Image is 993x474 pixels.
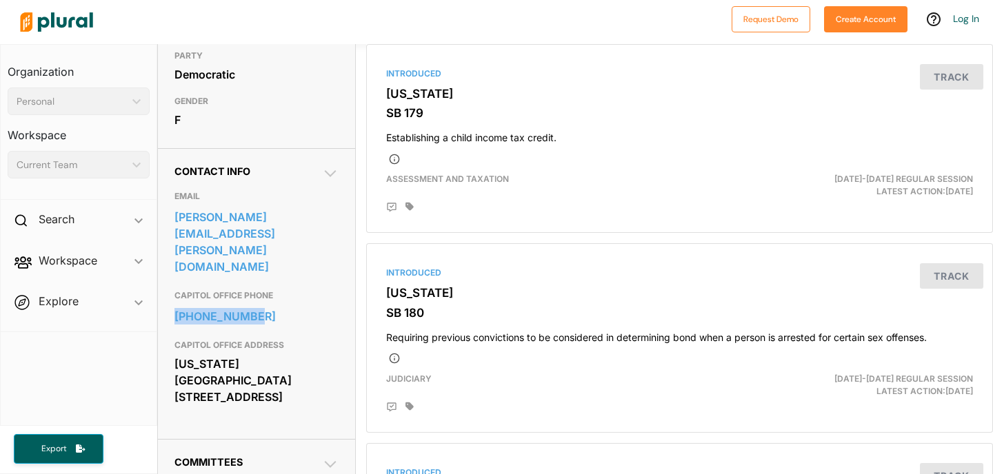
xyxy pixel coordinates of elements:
button: Track [920,263,983,289]
span: Assessment and Taxation [386,174,509,184]
div: Personal [17,94,127,109]
button: Track [920,64,983,90]
h3: CAPITOL OFFICE PHONE [174,287,339,304]
h3: [US_STATE] [386,286,973,300]
a: Log In [953,12,979,25]
h3: [US_STATE] [386,87,973,101]
h3: Workspace [8,115,150,145]
div: Introduced [386,267,973,279]
span: Export [32,443,76,455]
h3: Organization [8,52,150,82]
h4: Establishing a child income tax credit. [386,125,973,144]
h3: GENDER [174,93,339,110]
button: Export [14,434,103,464]
div: Current Team [17,158,127,172]
div: Latest Action: [DATE] [781,373,983,398]
button: Request Demo [732,6,810,32]
div: Add Position Statement [386,202,397,213]
div: [US_STATE][GEOGRAPHIC_DATA] [STREET_ADDRESS] [174,353,339,407]
div: Add Position Statement [386,402,397,413]
a: [PHONE_NUMBER] [174,306,339,327]
div: Introduced [386,68,973,80]
h3: EMAIL [174,188,339,205]
div: Add tags [405,402,414,411]
a: Create Account [824,11,907,25]
span: [DATE]-[DATE] Regular Session [834,174,973,184]
div: F [174,110,339,130]
span: [DATE]-[DATE] Regular Session [834,373,973,384]
h3: PARTY [174,48,339,64]
div: Add tags [405,202,414,212]
a: Request Demo [732,11,810,25]
button: Create Account [824,6,907,32]
h4: Requiring previous convictions to be considered in determining bond when a person is arrested for... [386,325,973,344]
h3: SB 179 [386,106,973,120]
span: Contact Info [174,165,250,177]
span: Judiciary [386,373,432,384]
h3: CAPITOL OFFICE ADDRESS [174,337,339,353]
h3: SB 180 [386,306,973,320]
span: Committees [174,456,243,468]
div: Latest Action: [DATE] [781,173,983,198]
div: Democratic [174,64,339,85]
a: [PERSON_NAME][EMAIL_ADDRESS][PERSON_NAME][DOMAIN_NAME] [174,207,339,277]
h2: Search [39,212,74,227]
